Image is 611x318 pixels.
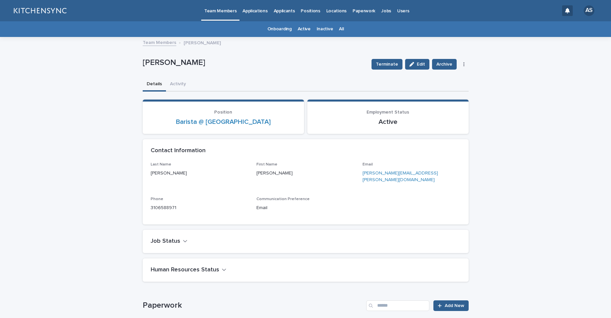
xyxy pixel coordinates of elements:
[151,162,171,166] span: Last Name
[366,300,429,311] input: Search
[267,21,292,37] a: Onboarding
[256,197,310,201] span: Communication Preference
[445,303,464,308] span: Add New
[417,62,425,67] span: Edit
[339,21,344,37] a: All
[151,147,206,155] h2: Contact Information
[256,170,355,177] p: [PERSON_NAME]
[363,162,373,166] span: Email
[151,266,219,274] h2: Human Resources Status
[143,38,176,46] a: Team Members
[372,59,402,70] button: Terminate
[436,61,452,68] span: Archive
[151,266,227,274] button: Human Resources Status
[143,58,367,68] p: [PERSON_NAME]
[363,171,438,182] a: [PERSON_NAME][EMAIL_ADDRESS][PERSON_NAME][DOMAIN_NAME]
[298,21,311,37] a: Active
[405,59,429,70] button: Edit
[151,205,176,210] a: 3106588971
[184,39,221,46] p: [PERSON_NAME]
[143,301,364,310] h1: Paperwork
[214,110,232,115] span: Position
[151,238,188,245] button: Job Status
[317,21,333,37] a: Inactive
[166,78,190,92] button: Activity
[151,238,180,245] h2: Job Status
[433,300,468,311] a: Add New
[376,61,398,68] span: Terminate
[151,170,249,177] p: [PERSON_NAME]
[432,59,457,70] button: Archive
[151,197,163,201] span: Phone
[256,162,277,166] span: First Name
[315,118,461,126] p: Active
[256,204,355,211] p: Email
[367,110,409,115] span: Employment Status
[176,118,271,126] a: Barista @ [GEOGRAPHIC_DATA]
[13,4,67,17] img: lGNCzQTxQVKGkIr0XjOy
[584,5,594,16] div: AS
[143,78,166,92] button: Details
